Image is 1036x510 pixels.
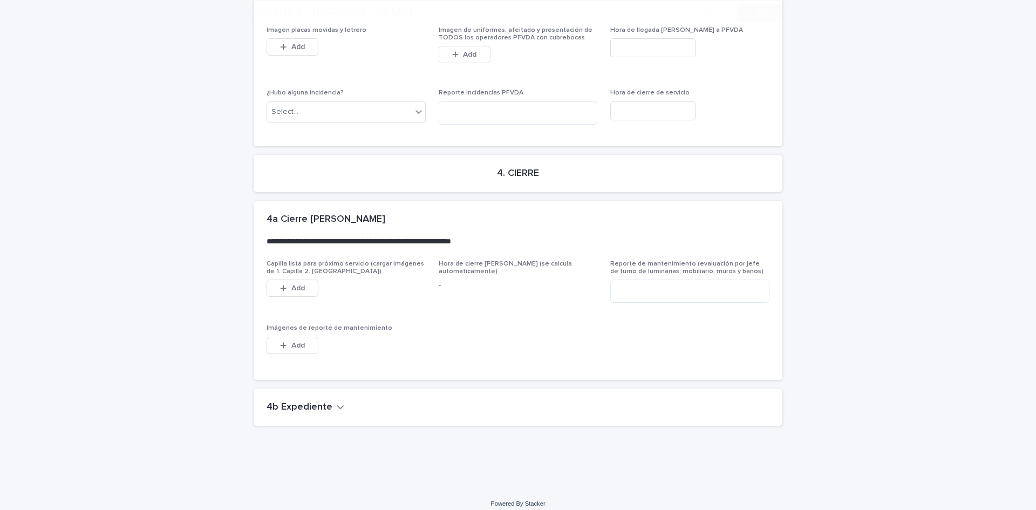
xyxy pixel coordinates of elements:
[610,261,764,275] span: Reporte de mantenimiento (evaluación por jefe de turno de luminarias, mobiliario, muros y baños)
[490,500,545,507] a: Powered By Stacker
[291,342,305,349] span: Add
[291,284,305,292] span: Add
[463,51,476,58] span: Add
[267,38,318,56] button: Add
[610,27,743,33] span: Hora de llegada [PERSON_NAME] a PFVDA
[737,4,782,22] button: Save
[267,402,332,413] h2: 4b Expediente
[267,261,424,275] span: Capilla lista para próximo servicio (cargar imágenes de 1. Capilla 2. [GEOGRAPHIC_DATA])
[267,402,344,413] button: 4b Expediente
[267,280,318,297] button: Add
[267,27,366,33] span: Imagen placas movidas y letrero
[756,9,774,17] span: Save
[271,106,298,118] div: Select...
[701,9,725,17] span: Cancel
[267,90,344,96] span: ¿Hubo alguna incidencia?
[439,90,523,96] span: Reporte incidencias PFVDA
[291,43,305,51] span: Add
[439,261,572,275] span: Hora de cierre [PERSON_NAME] (se calcula automáticamente)
[497,168,539,180] h2: 4. CIERRE
[267,214,385,226] h2: 4a Cierre [PERSON_NAME]
[254,5,412,21] h2: 3617064 - [PERSON_NAME]
[439,27,592,41] span: Imagen de uniformes, afeitado y presentación de TODOS los operadores PFVDA con cubrebocas
[683,4,734,22] button: Cancel
[439,46,490,63] button: Add
[267,337,318,354] button: Add
[439,280,598,291] p: -
[610,90,690,96] span: Hora de cierre de servicio
[267,325,392,331] span: Imágenes de reporte de mantenimiento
